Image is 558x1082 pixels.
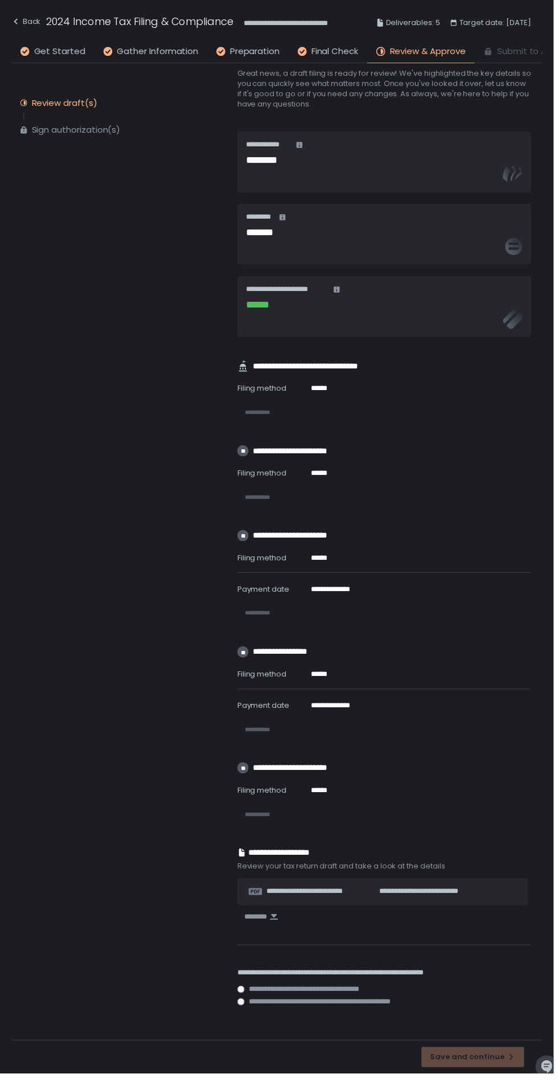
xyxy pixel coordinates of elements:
span: Preparation [232,46,282,59]
div: Sign authorization(s) [32,125,121,137]
span: Deliverables: 5 [389,16,444,30]
div: Review draft(s) [32,98,98,109]
h1: 2024 Income Tax Filing & Compliance [47,14,235,29]
span: Filing method [239,791,289,802]
span: Filing method [239,472,289,482]
span: Target date: [DATE] [463,16,535,30]
button: Back [11,14,41,32]
span: Filing method [239,557,289,568]
span: Filing method [239,674,289,685]
span: Great news, a draft filing is ready for review! We've highlighted the key details so you can quic... [239,69,535,110]
span: Gather Information [118,46,200,59]
span: Review & Approve [393,46,469,59]
div: Back [11,15,41,28]
span: Final Check [314,46,361,59]
span: Review your tax return draft and take a look at the details [239,868,535,878]
span: Filing method [239,386,289,397]
span: Payment date [239,706,292,716]
span: Get Started [34,46,86,59]
span: Payment date [239,588,292,599]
